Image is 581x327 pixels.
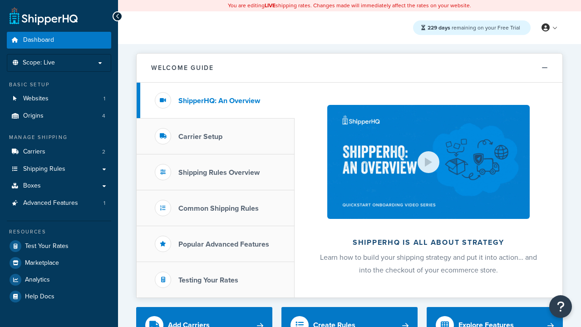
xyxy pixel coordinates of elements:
[23,148,45,156] span: Carriers
[103,199,105,207] span: 1
[7,272,111,288] a: Analytics
[23,165,65,173] span: Shipping Rules
[428,24,450,32] strong: 229 days
[265,1,276,10] b: LIVE
[7,90,111,107] li: Websites
[319,238,538,247] h2: ShipperHQ is all about strategy
[327,105,530,219] img: ShipperHQ is all about strategy
[7,288,111,305] a: Help Docs
[151,64,214,71] h2: Welcome Guide
[178,276,238,284] h3: Testing Your Rates
[23,112,44,120] span: Origins
[7,255,111,271] a: Marketplace
[23,199,78,207] span: Advanced Features
[7,144,111,160] li: Carriers
[102,112,105,120] span: 4
[178,133,222,141] h3: Carrier Setup
[178,240,269,248] h3: Popular Advanced Features
[23,59,55,67] span: Scope: Live
[102,148,105,156] span: 2
[428,24,520,32] span: remaining on your Free Trial
[7,32,111,49] a: Dashboard
[549,295,572,318] button: Open Resource Center
[7,108,111,124] li: Origins
[7,178,111,194] a: Boxes
[25,293,54,301] span: Help Docs
[178,168,260,177] h3: Shipping Rules Overview
[23,36,54,44] span: Dashboard
[25,276,50,284] span: Analytics
[7,228,111,236] div: Resources
[320,252,537,275] span: Learn how to build your shipping strategy and put it into action… and into the checkout of your e...
[103,95,105,103] span: 1
[25,243,69,250] span: Test Your Rates
[23,182,41,190] span: Boxes
[7,134,111,141] div: Manage Shipping
[7,161,111,178] a: Shipping Rules
[7,108,111,124] a: Origins4
[137,54,562,83] button: Welcome Guide
[7,144,111,160] a: Carriers2
[7,195,111,212] li: Advanced Features
[178,204,259,213] h3: Common Shipping Rules
[7,81,111,89] div: Basic Setup
[25,259,59,267] span: Marketplace
[23,95,49,103] span: Websites
[178,97,260,105] h3: ShipperHQ: An Overview
[7,90,111,107] a: Websites1
[7,238,111,254] a: Test Your Rates
[7,195,111,212] a: Advanced Features1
